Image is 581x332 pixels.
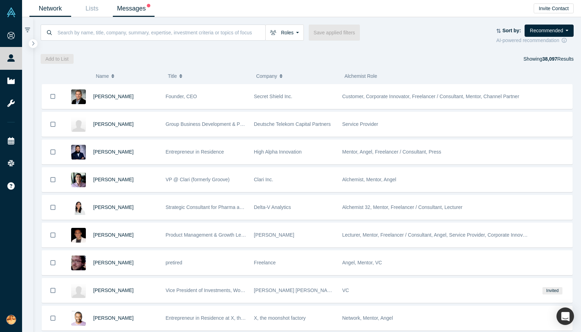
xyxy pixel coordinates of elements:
a: Network [29,0,71,17]
span: Lecturer, Mentor, Freelancer / Consultant, Angel, Service Provider, Corporate Innovator [342,232,531,238]
a: [PERSON_NAME] [93,121,134,127]
a: [PERSON_NAME] [93,94,134,99]
button: Bookmark [42,168,64,192]
span: Alchemist Role [344,73,377,79]
div: Showing [524,54,574,64]
input: Search by name, title, company, summary, expertise, investment criteria or topics of focus [57,24,265,41]
img: David Schmidt's Profile Image [71,117,86,132]
img: Alchemist Vault Logo [6,7,16,17]
strong: Sort by: [503,28,521,33]
button: Add to List [41,54,74,64]
img: Mike Sutherland's Profile Image [71,172,86,187]
button: Roles [265,25,304,41]
span: Deutsche Telekom Capital Partners [254,121,331,127]
span: Network, Mentor, Angel [342,315,393,321]
span: Title [168,69,177,83]
span: Secret Shield Inc. [254,94,293,99]
button: Bookmark [42,112,64,136]
img: Sumina Koiso's Account [6,315,16,325]
button: Bookmark [42,195,64,219]
span: Product Management & Growth Leader [166,232,251,238]
img: Adhar Walia's Profile Image [71,228,86,243]
img: Niha Agarwalla's Profile Image [71,200,86,215]
img: David Pasirstein's Profile Image [71,89,86,104]
div: AI-powered recommendation [496,37,574,44]
strong: 38,097 [542,56,557,62]
span: Name [96,69,109,83]
span: Angel, Mentor, VC [342,260,382,265]
a: Lists [71,0,113,17]
button: Bookmark [42,278,64,303]
a: Messages [113,0,155,17]
span: Freelance [254,260,276,265]
button: Bookmark [42,140,64,164]
span: Invited [542,287,562,294]
button: Save applied filters [309,25,360,41]
img: Brittany Skoda's Profile Image [71,283,86,298]
span: Entrepreneur in Residence at X, the moonshot factory [166,315,283,321]
span: Results [542,56,574,62]
button: Bookmark [42,306,64,330]
a: [PERSON_NAME] [93,149,134,155]
button: Title [168,69,249,83]
span: Service Provider [342,121,378,127]
span: pretired [166,260,182,265]
span: Vice President of Investments, Workday Ventures [166,287,273,293]
span: VC [342,287,349,293]
span: X, the moonshot factory [254,315,306,321]
span: Delta-V Analytics [254,204,291,210]
span: Alchemist 32, Mentor, Freelancer / Consultant, Lecturer [342,204,463,210]
button: Bookmark [42,223,64,247]
a: [PERSON_NAME] [93,232,134,238]
a: [PERSON_NAME] [93,177,134,182]
a: [PERSON_NAME] [93,260,134,265]
span: Entrepreneur in Residence [166,149,224,155]
span: High Alpha Innovation [254,149,302,155]
span: Strategic Consultant for Pharma and Space tech [166,204,271,210]
span: Mentor, Angel, Freelancer / Consultant, Press [342,149,441,155]
button: Invite Contact [534,4,574,13]
a: [PERSON_NAME] [93,287,134,293]
img: Carlos Bueno's Profile Image [71,256,86,270]
span: Customer, Corporate Innovator, Freelancer / Consultant, Mentor, Channel Partner [342,94,519,99]
span: Clari Inc. [254,177,273,182]
img: Clarence Wooten's Profile Image [71,311,86,326]
span: Company [256,69,277,83]
span: [PERSON_NAME] [254,232,294,238]
span: Group Business Development & Partnering US [166,121,268,127]
span: [PERSON_NAME] [PERSON_NAME] [254,287,336,293]
button: Bookmark [42,251,64,275]
a: [PERSON_NAME] [93,315,134,321]
button: Recommended [525,25,574,37]
button: Company [256,69,337,83]
span: Founder, CEO [166,94,197,99]
a: [PERSON_NAME] [93,204,134,210]
img: Terrance Orr's Profile Image [71,145,86,160]
span: VP @ Clari (formerly Groove) [166,177,230,182]
span: Alchemist, Mentor, Angel [342,177,396,182]
button: Name [96,69,160,83]
button: Bookmark [42,84,64,109]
